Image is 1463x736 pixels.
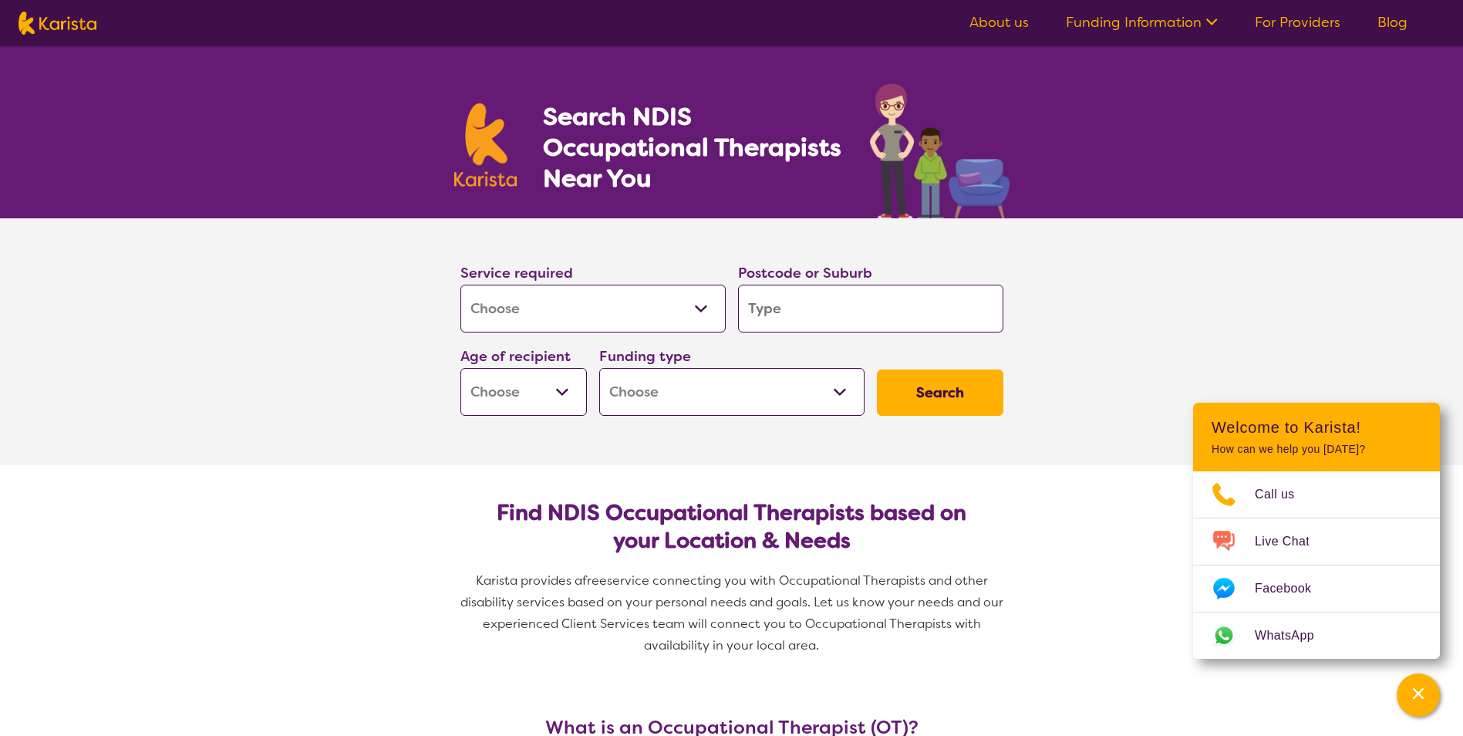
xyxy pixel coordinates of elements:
label: Funding type [599,347,691,366]
button: Search [877,370,1003,416]
a: For Providers [1255,13,1340,32]
a: Blog [1377,13,1407,32]
span: WhatsApp [1255,624,1333,647]
label: Service required [460,264,573,282]
ul: Choose channel [1193,471,1440,659]
span: Karista provides a [476,572,582,589]
a: Web link opens in a new tab. [1193,613,1440,659]
label: Postcode or Suburb [738,264,872,282]
h2: Find NDIS Occupational Therapists based on your Location & Needs [473,499,991,555]
button: Channel Menu [1397,674,1440,717]
h1: Search NDIS Occupational Therapists Near You [543,101,843,194]
img: occupational-therapy [870,83,1010,218]
input: Type [738,285,1003,333]
p: How can we help you [DATE]? [1212,443,1421,456]
span: service connecting you with Occupational Therapists and other disability services based on your p... [460,572,1006,653]
span: Call us [1255,483,1313,506]
span: Live Chat [1255,530,1328,553]
img: Karista logo [19,12,96,35]
img: Karista logo [454,103,517,187]
span: Facebook [1255,577,1330,600]
a: Funding Information [1066,13,1218,32]
h2: Welcome to Karista! [1212,418,1421,437]
span: free [582,572,607,589]
label: Age of recipient [460,347,571,366]
div: Channel Menu [1193,403,1440,659]
a: About us [969,13,1029,32]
